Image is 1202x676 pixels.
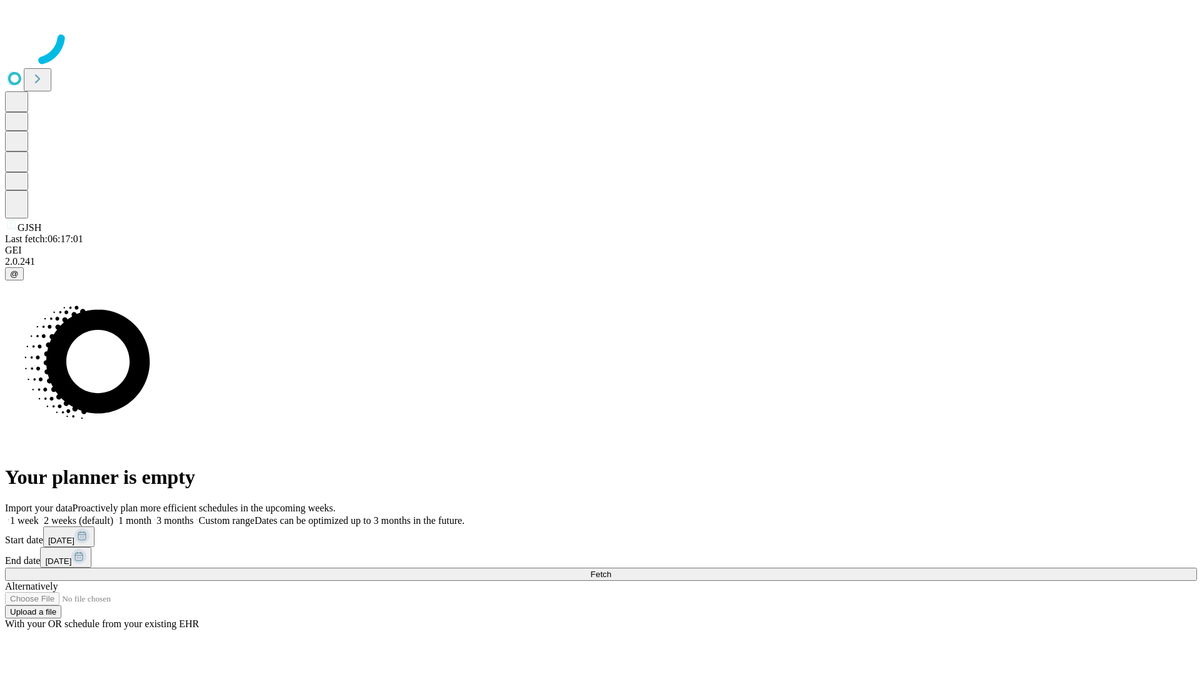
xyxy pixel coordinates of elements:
[10,515,39,526] span: 1 week
[43,526,95,547] button: [DATE]
[73,503,336,513] span: Proactively plan more efficient schedules in the upcoming weeks.
[18,222,41,233] span: GJSH
[118,515,152,526] span: 1 month
[5,503,73,513] span: Import your data
[5,267,24,280] button: @
[48,536,74,545] span: [DATE]
[5,233,83,244] span: Last fetch: 06:17:01
[157,515,193,526] span: 3 months
[5,605,61,618] button: Upload a file
[5,256,1197,267] div: 2.0.241
[44,515,113,526] span: 2 weeks (default)
[5,618,199,629] span: With your OR schedule from your existing EHR
[5,547,1197,568] div: End date
[45,556,71,566] span: [DATE]
[5,568,1197,581] button: Fetch
[5,245,1197,256] div: GEI
[198,515,254,526] span: Custom range
[5,466,1197,489] h1: Your planner is empty
[590,570,611,579] span: Fetch
[10,269,19,279] span: @
[5,526,1197,547] div: Start date
[40,547,91,568] button: [DATE]
[5,581,58,591] span: Alternatively
[255,515,465,526] span: Dates can be optimized up to 3 months in the future.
